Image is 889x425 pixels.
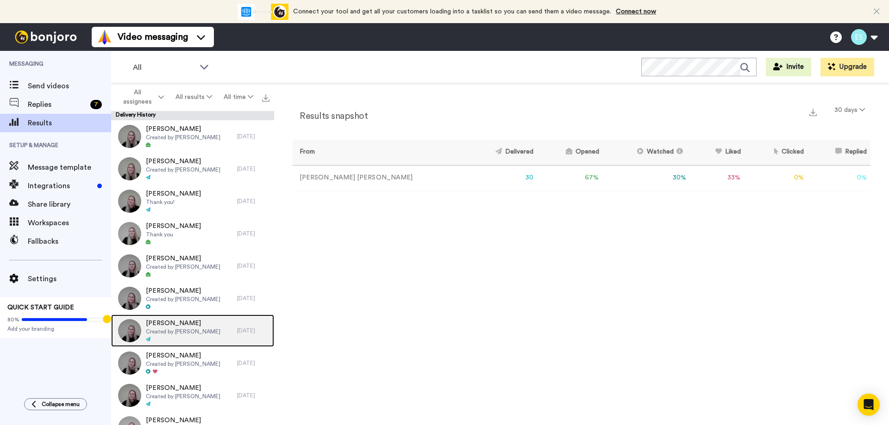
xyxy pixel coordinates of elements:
[259,90,272,104] button: Export all results that match these filters now.
[293,140,465,165] th: From
[808,140,870,165] th: Replied
[690,140,744,165] th: Liked
[537,165,602,191] td: 67 %
[42,400,80,408] span: Collapse menu
[465,165,537,191] td: 30
[7,304,74,311] span: QUICK START GUIDE
[28,80,111,92] span: Send videos
[7,316,19,323] span: 80%
[820,58,874,76] button: Upgrade
[465,140,537,165] th: Delivered
[111,379,274,412] a: [PERSON_NAME]Created by [PERSON_NAME][DATE]
[7,325,104,333] span: Add your branding
[111,250,274,282] a: [PERSON_NAME]Created by [PERSON_NAME][DATE]
[237,197,269,205] div: [DATE]
[745,140,808,165] th: Clicked
[146,124,220,134] span: [PERSON_NAME]
[293,8,611,15] span: Connect your tool and get all your customers loading into a tasklist so you can send them a video...
[237,262,269,270] div: [DATE]
[28,180,94,191] span: Integrations
[262,94,269,102] img: export.svg
[146,263,220,271] span: Created by [PERSON_NAME]
[809,109,817,116] img: export.svg
[237,295,269,302] div: [DATE]
[111,217,274,250] a: [PERSON_NAME]Thank you[DATE]
[237,230,269,237] div: [DATE]
[146,383,220,393] span: [PERSON_NAME]
[111,185,274,217] a: [PERSON_NAME]Thank you![DATE]
[603,165,690,191] td: 30 %
[146,319,220,328] span: [PERSON_NAME]
[238,4,288,20] div: animation
[97,30,112,44] img: vm-color.svg
[118,31,188,43] span: Video messaging
[118,351,141,375] img: 4fde91a2-68c4-4072-924f-ff4e03a7383c-thumb.jpg
[237,327,269,334] div: [DATE]
[766,58,811,76] button: Invite
[118,222,141,245] img: 9ec62c3f-7ec4-4d9e-9678-39bc9e9746e6-thumb.jpg
[118,157,141,180] img: 9b979c4c-9624-4f62-8193-255a001429dd-thumb.jpg
[146,166,220,173] span: Created by [PERSON_NAME]
[858,394,880,416] div: Open Intercom Messenger
[118,125,141,148] img: 3188c775-c560-4a83-8740-71d2c94c897e-thumb.jpg
[28,273,111,284] span: Settings
[146,296,220,303] span: Created by [PERSON_NAME]
[146,157,220,166] span: [PERSON_NAME]
[146,351,220,360] span: [PERSON_NAME]
[146,231,201,238] span: Thank you
[616,8,656,15] a: Connect now
[118,190,141,213] img: 7a1cb55d-b577-44da-96b7-6d0a4e8539df-thumb.jpg
[111,153,274,185] a: [PERSON_NAME]Created by [PERSON_NAME][DATE]
[103,315,111,323] div: Tooltip anchor
[146,198,201,206] span: Thank you!
[146,189,201,198] span: [PERSON_NAME]
[745,165,808,191] td: 0 %
[829,102,870,118] button: 30 days
[146,222,201,231] span: [PERSON_NAME]
[111,314,274,347] a: [PERSON_NAME]Created by [PERSON_NAME][DATE]
[169,89,218,105] button: All results
[118,287,141,310] img: 776fbef3-2fe3-4286-b662-91e940ef8e76-thumb.jpg
[603,140,690,165] th: Watched
[537,140,602,165] th: Opened
[218,89,259,105] button: All time
[146,328,220,335] span: Created by [PERSON_NAME]
[28,162,111,173] span: Message template
[146,286,220,296] span: [PERSON_NAME]
[807,105,820,118] button: Export a summary of each team member’s results that match this filter now.
[118,319,141,342] img: 10a99907-0370-4eae-be3e-c4c7eb076d34-thumb.jpg
[237,133,269,140] div: [DATE]
[237,165,269,172] div: [DATE]
[133,62,195,73] span: All
[28,217,111,228] span: Workspaces
[113,84,169,110] button: All assignees
[111,347,274,379] a: [PERSON_NAME]Created by [PERSON_NAME][DATE]
[237,359,269,367] div: [DATE]
[293,165,465,191] td: [PERSON_NAME] [PERSON_NAME]
[118,384,141,407] img: d46e50ac-52ae-4fec-aab5-04eca3ef215d-thumb.jpg
[293,111,368,121] h2: Results snapshot
[28,236,111,247] span: Fallbacks
[690,165,744,191] td: 33 %
[146,134,220,141] span: Created by [PERSON_NAME]
[146,393,220,400] span: Created by [PERSON_NAME]
[24,398,87,410] button: Collapse menu
[119,88,157,106] span: All assignees
[28,99,87,110] span: Replies
[90,100,102,109] div: 7
[28,117,111,129] span: Results
[111,111,274,120] div: Delivery History
[146,254,220,263] span: [PERSON_NAME]
[11,31,81,43] img: bj-logo-header-white.svg
[111,120,274,153] a: [PERSON_NAME]Created by [PERSON_NAME][DATE]
[28,199,111,210] span: Share library
[146,416,220,425] span: [PERSON_NAME]
[146,360,220,368] span: Created by [PERSON_NAME]
[111,282,274,314] a: [PERSON_NAME]Created by [PERSON_NAME][DATE]
[118,254,141,277] img: 90741f85-7b84-4acc-b8f3-4c598c5c3631-thumb.jpg
[808,165,870,191] td: 0 %
[237,392,269,399] div: [DATE]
